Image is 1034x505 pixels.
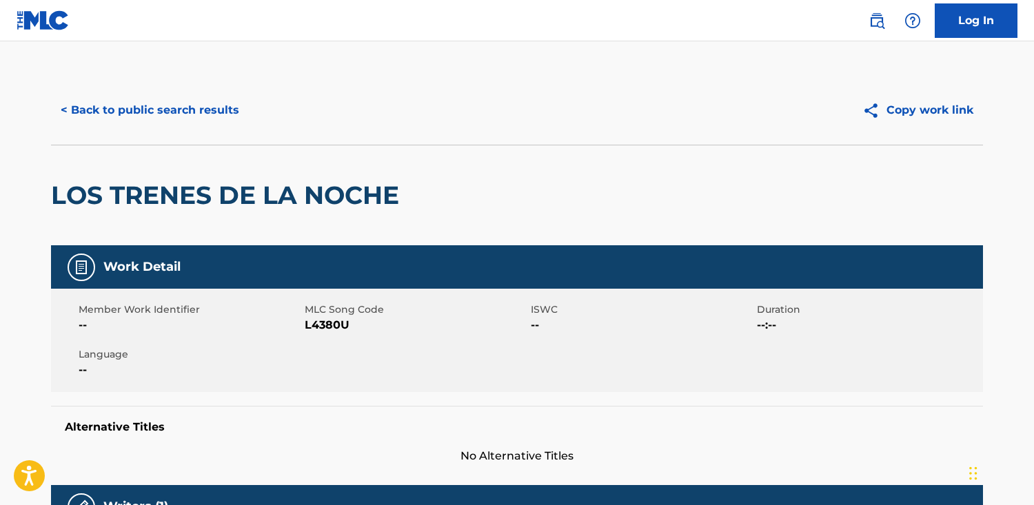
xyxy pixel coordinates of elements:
iframe: Chat Widget [965,439,1034,505]
span: ISWC [531,302,753,317]
span: -- [531,317,753,333]
div: Drag [969,453,977,494]
span: -- [79,317,301,333]
button: < Back to public search results [51,93,249,127]
h5: Alternative Titles [65,420,969,434]
img: Work Detail [73,259,90,276]
img: help [904,12,921,29]
span: L4380U [305,317,527,333]
img: search [869,12,885,29]
img: Copy work link [862,102,886,119]
span: -- [79,362,301,378]
a: Log In [935,3,1017,38]
span: Duration [757,302,980,317]
span: --:-- [757,317,980,333]
button: Copy work link [853,93,983,127]
span: No Alternative Titles [51,448,983,464]
h2: LOS TRENES DE LA NOCHE [51,180,406,211]
a: Public Search [863,7,891,34]
img: MLC Logo [17,10,70,30]
span: Language [79,347,301,362]
h5: Work Detail [103,259,181,275]
span: MLC Song Code [305,302,527,317]
span: Member Work Identifier [79,302,301,317]
div: Help [899,7,926,34]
